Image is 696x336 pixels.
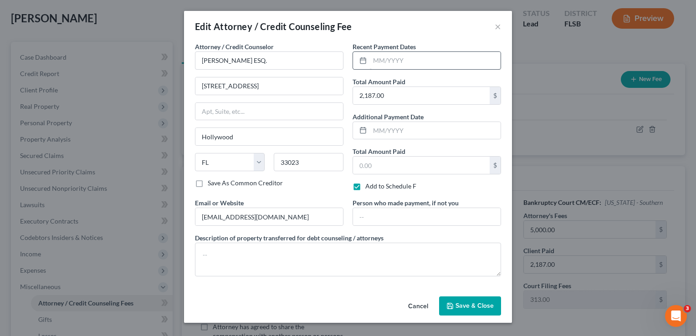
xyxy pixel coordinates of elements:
[684,305,691,312] span: 3
[195,233,384,243] label: Description of property transferred for debt counseling / attorneys
[195,51,343,70] input: Search creditor by name...
[353,157,490,174] input: 0.00
[195,103,343,120] input: Apt, Suite, etc...
[214,21,352,32] span: Attorney / Credit Counseling Fee
[353,198,459,208] label: Person who made payment, if not you
[195,77,343,95] input: Enter address...
[353,42,416,51] label: Recent Payment Dates
[365,182,416,191] label: Add to Schedule F
[490,87,501,104] div: $
[353,77,405,87] label: Total Amount Paid
[370,52,501,69] input: MM/YYYY
[353,87,490,104] input: 0.00
[455,302,494,310] span: Save & Close
[195,21,212,32] span: Edit
[195,128,343,145] input: Enter city...
[490,157,501,174] div: $
[439,296,501,316] button: Save & Close
[353,112,424,122] label: Additional Payment Date
[195,43,274,51] span: Attorney / Credit Counselor
[195,208,343,225] input: --
[195,198,244,208] label: Email or Website
[353,147,405,156] label: Total Amount Paid
[370,122,501,139] input: MM/YYYY
[208,178,283,188] label: Save As Common Creditor
[495,21,501,32] button: ×
[353,208,501,225] input: --
[274,153,343,171] input: Enter zip...
[665,305,687,327] iframe: Intercom live chat
[401,297,435,316] button: Cancel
